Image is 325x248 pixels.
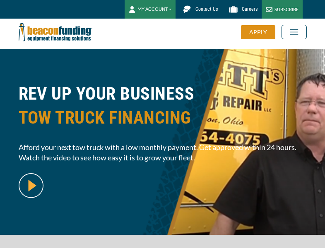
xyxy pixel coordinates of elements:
img: Beacon Funding Corporation logo [19,19,92,45]
a: Careers [222,2,262,17]
span: Contact Us [195,6,218,12]
img: Beacon Funding Careers [226,2,241,17]
img: video modal pop-up play button [19,173,43,198]
span: TOW TRUCK FINANCING [19,106,307,130]
a: APPLY [241,25,282,39]
span: Afford your next tow truck with a low monthly payment. Get approved within 24 hours. Watch the vi... [19,142,307,163]
span: Careers [242,6,258,12]
h1: REV UP YOUR BUSINESS [19,82,307,136]
a: Contact Us [176,2,222,17]
button: Toggle navigation [282,25,307,39]
div: APPLY [241,25,275,39]
img: Beacon Funding chat [180,2,194,17]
